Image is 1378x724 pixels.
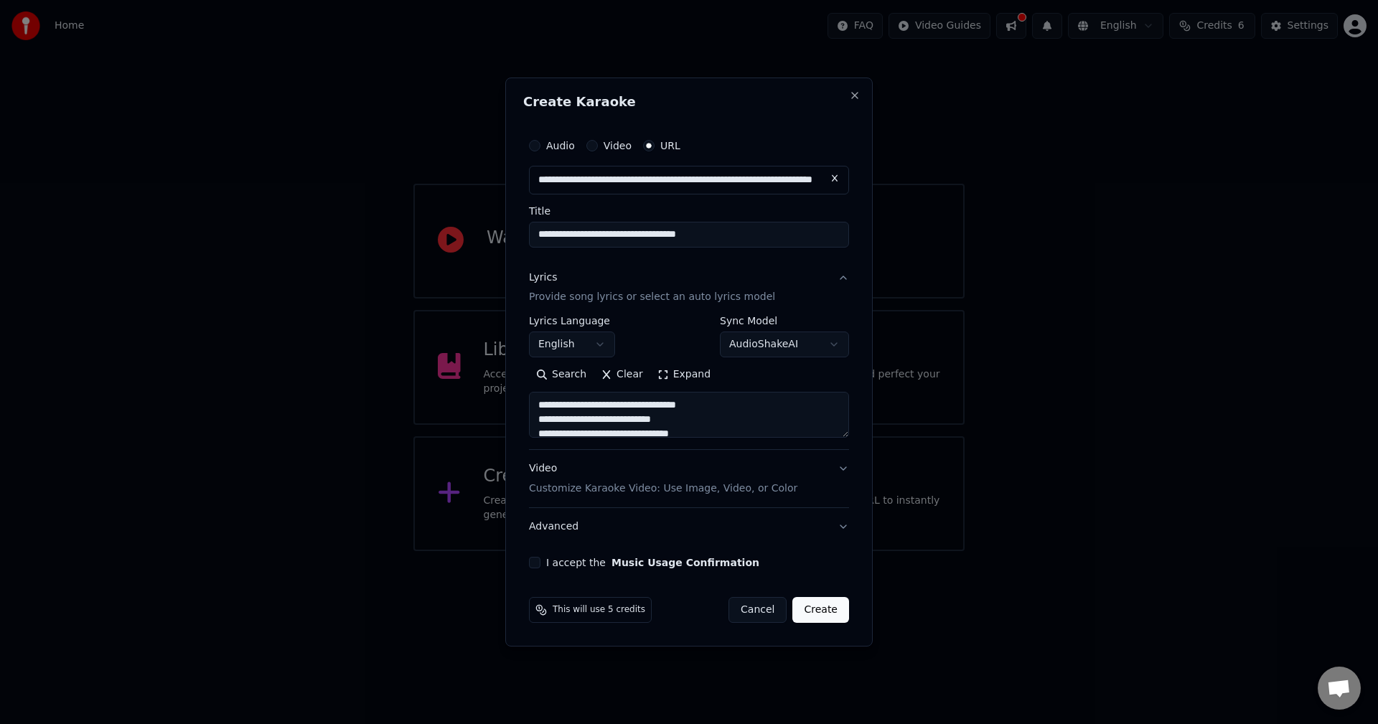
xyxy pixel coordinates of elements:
button: I accept the [611,558,759,568]
button: Advanced [529,508,849,545]
button: Cancel [728,597,787,623]
div: LyricsProvide song lyrics or select an auto lyrics model [529,316,849,450]
label: Audio [546,141,575,151]
button: LyricsProvide song lyrics or select an auto lyrics model [529,259,849,316]
label: Sync Model [720,316,849,326]
label: I accept the [546,558,759,568]
h2: Create Karaoke [523,95,855,108]
div: Video [529,462,797,497]
button: Clear [594,364,650,387]
button: Search [529,364,594,387]
p: Provide song lyrics or select an auto lyrics model [529,291,775,305]
label: Lyrics Language [529,316,615,326]
p: Customize Karaoke Video: Use Image, Video, or Color [529,481,797,496]
label: Video [604,141,632,151]
span: This will use 5 credits [553,604,645,616]
button: Expand [650,364,718,387]
div: Lyrics [529,271,557,285]
label: URL [660,141,680,151]
label: Title [529,206,849,216]
button: VideoCustomize Karaoke Video: Use Image, Video, or Color [529,451,849,508]
button: Create [792,597,849,623]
